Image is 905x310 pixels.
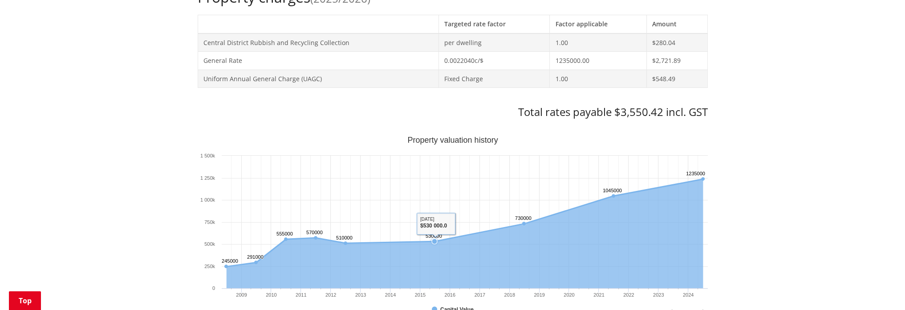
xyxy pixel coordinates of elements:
[200,153,215,158] text: 1 500k
[385,292,395,298] text: 2014
[414,292,425,298] text: 2015
[474,292,485,298] text: 2017
[564,292,574,298] text: 2020
[603,188,622,193] text: 1045000
[504,292,515,298] text: 2018
[212,285,215,291] text: 0
[306,230,323,235] text: 570000
[438,52,550,70] td: 0.0022040c/$
[236,292,247,298] text: 2009
[204,219,215,225] text: 750k
[266,292,276,298] text: 2010
[550,70,647,88] td: 1.00
[438,70,550,88] td: Fixed Charge
[438,15,550,33] th: Targeted rate factor
[355,292,365,298] text: 2013
[426,233,442,239] text: 530000
[314,236,317,240] path: Thursday, Jun 30, 12:00, 570,000. Capital Value.
[200,197,215,203] text: 1 000k
[701,177,704,181] path: Sunday, Jun 30, 12:00, 1,235,000. Capital Value.
[647,15,707,33] th: Amount
[198,33,438,52] td: Central District Rubbish and Recycling Collection
[432,239,437,244] path: Tuesday, Jun 30, 12:00, 530,000. Capital Value.
[295,292,306,298] text: 2011
[224,265,228,268] path: Monday, Jun 30, 12:00, 245,000. Capital Value.
[438,33,550,52] td: per dwelling
[686,171,705,176] text: 1235000
[344,241,347,245] path: Saturday, Jun 30, 12:00, 510,000. Capital Value.
[550,52,647,70] td: 1235000.00
[647,70,707,88] td: $548.49
[254,260,258,264] path: Tuesday, Jun 30, 12:00, 291,000. Capital Value.
[593,292,604,298] text: 2021
[407,136,498,145] text: Property valuation history
[522,222,526,226] path: Saturday, Jun 30, 12:00, 730,000. Capital Value.
[325,292,336,298] text: 2012
[247,254,264,260] text: 291000
[612,194,615,198] path: Wednesday, Jun 30, 12:00, 1,045,000. Capital Value.
[222,258,238,264] text: 245000
[198,70,438,88] td: Uniform Annual General Charge (UAGC)
[515,215,532,221] text: 730000
[198,106,708,119] h3: Total rates payable $3,550.42 incl. GST
[336,235,353,240] text: 510000
[198,52,438,70] td: General Rate
[276,231,293,236] text: 555000
[550,15,647,33] th: Factor applicable
[200,175,215,181] text: 1 250k
[534,292,544,298] text: 2019
[444,292,455,298] text: 2016
[647,52,707,70] td: $2,721.89
[623,292,634,298] text: 2022
[682,292,693,298] text: 2024
[653,292,663,298] text: 2023
[864,273,896,305] iframe: Messenger Launcher
[9,291,41,310] a: Top
[204,264,215,269] text: 250k
[550,33,647,52] td: 1.00
[284,237,288,241] path: Wednesday, Jun 30, 12:00, 555,000. Capital Value.
[647,33,707,52] td: $280.04
[204,241,215,247] text: 500k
